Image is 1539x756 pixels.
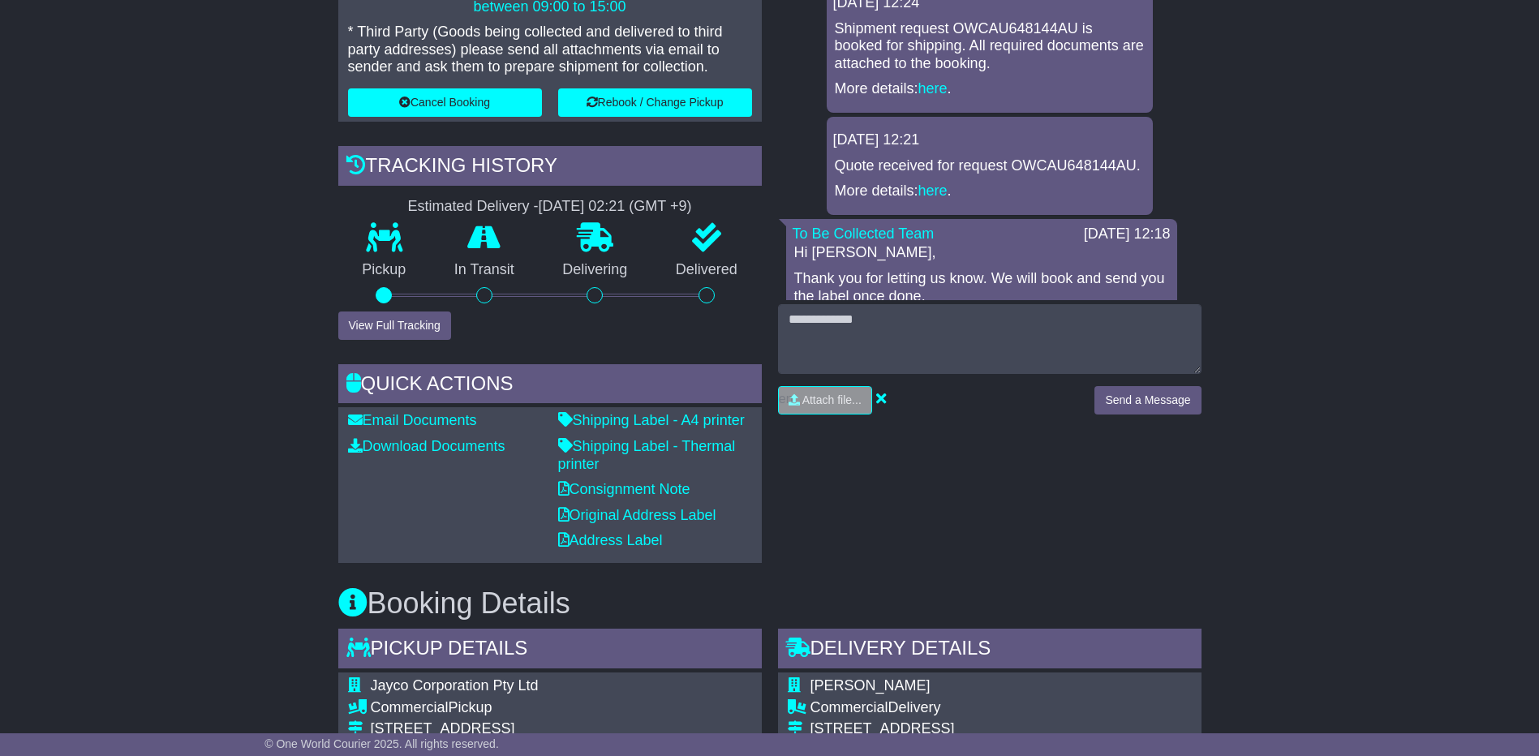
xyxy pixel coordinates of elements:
div: Quick Actions [338,364,762,408]
div: Pickup Details [338,629,762,672]
div: [DATE] 02:21 (GMT +9) [539,198,692,216]
a: Consignment Note [558,481,690,497]
p: Hi [PERSON_NAME], [794,244,1169,262]
p: Shipment request OWCAU648144AU is booked for shipping. All required documents are attached to the... [835,20,1145,73]
p: More details: . [835,183,1145,200]
button: Rebook / Change Pickup [558,88,752,117]
p: Delivered [651,261,762,279]
div: Estimated Delivery - [338,198,762,216]
p: Quote received for request OWCAU648144AU. [835,157,1145,175]
div: [DATE] 12:18 [1084,226,1171,243]
button: Send a Message [1094,386,1201,415]
a: Shipping Label - A4 printer [558,412,745,428]
div: [STREET_ADDRESS] [371,720,683,738]
span: [PERSON_NAME] [810,677,931,694]
a: Original Address Label [558,507,716,523]
span: Commercial [810,699,888,715]
button: Cancel Booking [348,88,542,117]
div: Tracking history [338,146,762,190]
span: Jayco Corporation Pty Ltd [371,677,539,694]
span: Commercial [371,699,449,715]
span: © One World Courier 2025. All rights reserved. [264,737,499,750]
a: Address Label [558,532,663,548]
p: Thank you for letting us know. We will book and send you the label once done. [794,270,1169,305]
a: Download Documents [348,438,505,454]
p: Delivering [539,261,652,279]
div: Delivery Details [778,629,1202,672]
button: View Full Tracking [338,311,451,340]
a: Shipping Label - Thermal printer [558,438,736,472]
p: Pickup [338,261,431,279]
div: Pickup [371,699,683,717]
a: Email Documents [348,412,477,428]
p: * Third Party (Goods being collected and delivered to third party addresses) please send all atta... [348,24,752,76]
p: In Transit [430,261,539,279]
div: [DATE] 12:21 [833,131,1146,149]
h3: Booking Details [338,587,1202,620]
a: To Be Collected Team [793,226,935,242]
a: here [918,183,948,199]
p: More details: . [835,80,1145,98]
div: Delivery [810,699,1192,717]
div: [STREET_ADDRESS] [810,720,1192,738]
a: here [918,80,948,97]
